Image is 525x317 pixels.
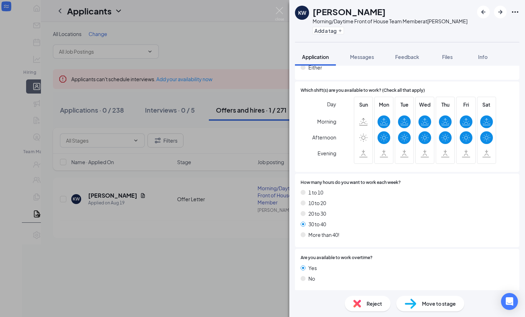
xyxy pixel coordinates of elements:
[301,179,401,186] span: How many hours do you want to work each week?
[308,231,339,239] span: More than 40!
[308,210,326,217] span: 20 to 30
[350,54,374,60] span: Messages
[439,101,452,108] span: Thu
[308,275,315,282] span: No
[302,54,329,60] span: Application
[494,6,507,18] button: ArrowRight
[301,255,373,261] span: Are you available to work overtime?
[398,101,411,108] span: Tue
[308,64,322,71] span: Either
[308,220,326,228] span: 30 to 40
[422,300,456,307] span: Move to stage
[496,8,505,16] svg: ArrowRight
[338,29,342,33] svg: Plus
[367,300,382,307] span: Reject
[298,9,306,16] div: KW
[317,115,336,128] span: Morning
[313,6,386,18] h1: [PERSON_NAME]
[378,101,390,108] span: Mon
[479,8,488,16] svg: ArrowLeftNew
[313,27,344,34] button: PlusAdd a tag
[308,189,323,196] span: 1 to 10
[477,6,490,18] button: ArrowLeftNew
[460,101,472,108] span: Fri
[395,54,419,60] span: Feedback
[301,87,425,94] span: Which shift(s) are you available to work? (Check all that apply)
[308,264,317,272] span: Yes
[357,101,370,108] span: Sun
[318,147,336,160] span: Evening
[442,54,453,60] span: Files
[511,8,519,16] svg: Ellipses
[313,18,467,25] div: Morning/Daytime Front of House Team Member at [PERSON_NAME]
[478,54,488,60] span: Info
[312,131,336,144] span: Afternoon
[308,199,326,207] span: 10 to 20
[327,100,336,108] span: Day
[418,101,431,108] span: Wed
[480,101,493,108] span: Sat
[501,293,518,310] div: Open Intercom Messenger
